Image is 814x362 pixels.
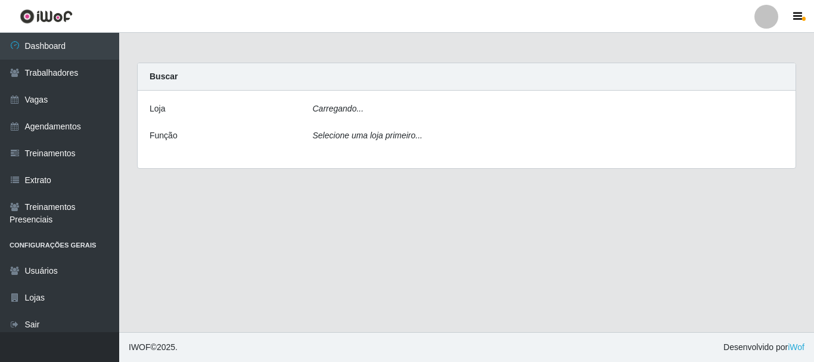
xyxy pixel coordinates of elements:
span: IWOF [129,342,151,352]
label: Loja [150,103,165,115]
label: Função [150,129,178,142]
i: Carregando... [313,104,364,113]
span: © 2025 . [129,341,178,354]
a: iWof [788,342,804,352]
span: Desenvolvido por [723,341,804,354]
strong: Buscar [150,72,178,81]
i: Selecione uma loja primeiro... [313,131,422,140]
img: CoreUI Logo [20,9,73,24]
